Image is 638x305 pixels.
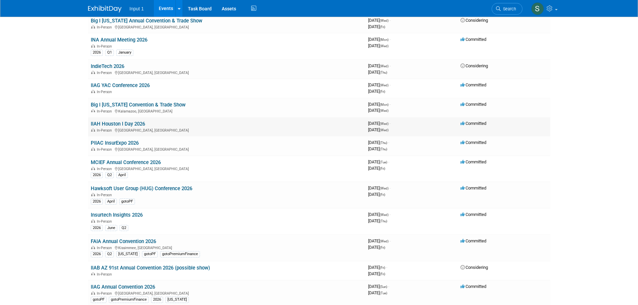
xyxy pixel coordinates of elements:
span: (Wed) [380,128,388,132]
span: In-Person [97,25,114,29]
div: June [105,225,117,231]
div: January [116,50,133,56]
span: (Wed) [380,122,388,126]
span: [DATE] [368,245,385,250]
img: Susan Stout [531,2,544,15]
span: (Fri) [380,272,385,276]
span: [DATE] [368,146,387,151]
span: (Wed) [380,213,388,217]
div: Q2 [105,251,114,257]
div: 2026 [91,251,103,257]
span: [DATE] [368,37,391,42]
span: Input 1 [130,6,144,11]
a: Hawksoft User Group (HUG) Conference 2026 [91,185,192,192]
span: (Wed) [380,64,388,68]
span: (Thu) [380,71,387,74]
span: - [388,159,389,164]
div: gotoPF [91,297,107,303]
span: [DATE] [368,108,388,113]
div: [US_STATE] [116,251,140,257]
div: April [116,172,128,178]
div: [GEOGRAPHIC_DATA], [GEOGRAPHIC_DATA] [91,166,363,171]
span: Committed [460,121,486,126]
span: [DATE] [368,212,391,217]
span: In-Person [97,71,114,75]
div: gotoPF [119,199,135,205]
span: (Mon) [380,38,388,42]
span: - [389,238,391,243]
a: Insurtech Insights 2026 [91,212,143,218]
span: (Wed) [380,186,388,190]
img: In-Person Event [91,109,95,112]
span: In-Person [97,291,114,296]
img: In-Person Event [91,128,95,132]
div: Q2 [105,172,114,178]
span: In-Person [97,90,114,94]
img: In-Person Event [91,291,95,295]
div: April [105,199,117,205]
a: MCIEF Annual Conference 2026 [91,159,161,165]
span: (Sun) [380,285,387,289]
span: (Fri) [380,266,385,270]
div: gotoPremiumFinance [160,251,200,257]
span: - [389,82,391,87]
a: FAIA Annual Convention 2026 [91,238,156,244]
span: - [389,185,391,190]
span: [DATE] [368,185,391,190]
img: In-Person Event [91,147,95,151]
div: Kalamazoo, [GEOGRAPHIC_DATA] [91,108,363,113]
span: - [389,37,391,42]
span: Considering [460,265,488,270]
span: [DATE] [368,159,389,164]
span: Considering [460,63,488,68]
a: Big I [US_STATE] Convention & Trade Show [91,102,186,108]
a: IIAB AZ 91st Annual Convention 2026 (possible show) [91,265,210,271]
span: Committed [460,140,486,145]
span: In-Person [97,167,114,171]
span: (Wed) [380,239,388,243]
a: PIIAC InsurExpo 2026 [91,140,139,146]
a: IndieTech 2026 [91,63,124,69]
img: In-Person Event [91,90,95,93]
div: [GEOGRAPHIC_DATA], [GEOGRAPHIC_DATA] [91,146,363,152]
span: In-Person [97,193,114,197]
span: [DATE] [368,24,385,29]
img: In-Person Event [91,44,95,48]
div: [GEOGRAPHIC_DATA], [GEOGRAPHIC_DATA] [91,290,363,296]
a: IIAG Annual Convention 2026 [91,284,155,290]
span: (Tue) [380,291,387,295]
div: [GEOGRAPHIC_DATA], [GEOGRAPHIC_DATA] [91,70,363,75]
span: Committed [460,102,486,107]
img: In-Person Event [91,246,95,249]
span: [DATE] [368,82,391,87]
div: Q2 [120,225,128,231]
span: In-Person [97,109,114,113]
a: Big I [US_STATE] Annual Convention & Trade Show [91,18,202,24]
a: IIAH Houston I Day 2026 [91,121,145,127]
span: [DATE] [368,140,389,145]
a: Search [492,3,522,15]
span: (Fri) [380,167,385,170]
div: gotoPremiumFinance [109,297,149,303]
span: (Fri) [380,25,385,29]
span: In-Person [97,246,114,250]
span: [DATE] [368,284,389,289]
span: Committed [460,212,486,217]
span: Committed [460,159,486,164]
div: Q1 [105,50,114,56]
div: gotoPF [142,251,158,257]
span: - [386,265,387,270]
span: Committed [460,238,486,243]
div: [GEOGRAPHIC_DATA], [GEOGRAPHIC_DATA] [91,127,363,133]
span: [DATE] [368,271,385,276]
span: [DATE] [368,238,391,243]
span: [DATE] [368,102,391,107]
span: In-Person [97,147,114,152]
img: In-Person Event [91,272,95,276]
span: (Thu) [380,219,387,223]
div: Kissimmee, [GEOGRAPHIC_DATA] [91,245,363,250]
span: [DATE] [368,18,391,23]
span: (Fri) [380,90,385,93]
span: [DATE] [368,63,391,68]
span: (Thu) [380,147,387,151]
